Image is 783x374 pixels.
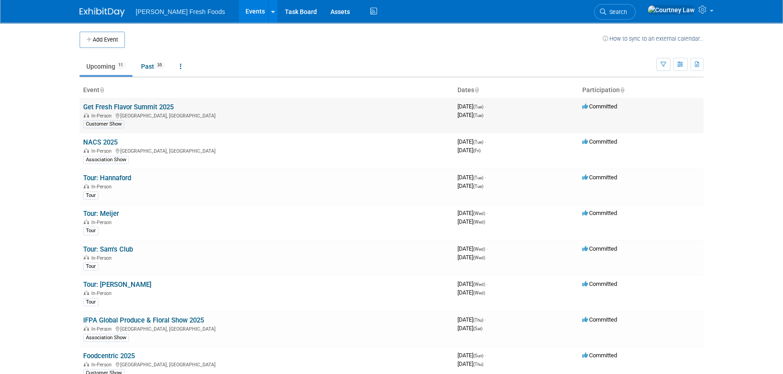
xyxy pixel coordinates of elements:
div: [GEOGRAPHIC_DATA], [GEOGRAPHIC_DATA] [83,147,450,154]
a: Tour: [PERSON_NAME] [83,280,151,289]
span: [DATE] [458,352,486,359]
span: Committed [582,245,617,252]
span: [DATE] [458,289,485,296]
a: Tour: Sam's Club [83,245,133,253]
div: Association Show [83,156,129,164]
span: - [485,138,486,145]
span: (Tue) [473,175,483,180]
span: Committed [582,316,617,323]
a: Past35 [134,58,171,75]
span: Search [606,9,627,15]
th: Event [80,83,454,98]
span: (Thu) [473,318,483,323]
div: Tour [83,227,99,235]
a: Get Fresh Flavor Summit 2025 [83,103,174,111]
span: Committed [582,280,617,287]
span: [DATE] [458,360,483,367]
span: In-Person [91,220,114,225]
span: [PERSON_NAME] Fresh Foods [136,8,225,15]
a: How to sync to an external calendar... [603,35,703,42]
span: [DATE] [458,112,483,118]
a: Search [594,4,636,20]
span: In-Person [91,326,114,332]
span: [DATE] [458,138,486,145]
span: (Wed) [473,247,485,252]
a: Upcoming11 [80,58,132,75]
th: Participation [579,83,703,98]
span: (Wed) [473,290,485,295]
th: Dates [454,83,579,98]
div: [GEOGRAPHIC_DATA], [GEOGRAPHIC_DATA] [83,325,450,332]
a: Foodcentric 2025 [83,352,135,360]
span: (Wed) [473,282,485,287]
img: In-Person Event [84,290,89,295]
span: [DATE] [458,103,486,110]
img: In-Person Event [84,113,89,117]
div: [GEOGRAPHIC_DATA], [GEOGRAPHIC_DATA] [83,360,450,368]
span: [DATE] [458,254,485,261]
span: - [485,352,486,359]
a: IFPA Global Produce & Floral Show 2025 [83,316,204,324]
a: NACS 2025 [83,138,118,146]
span: In-Person [91,362,114,368]
span: 35 [155,62,165,69]
img: In-Person Event [84,255,89,260]
span: - [485,316,486,323]
span: [DATE] [458,316,486,323]
div: Tour [83,298,99,306]
span: In-Person [91,290,114,296]
a: Sort by Event Name [99,86,104,93]
span: (Tue) [473,184,483,189]
a: Tour: Hannaford [83,174,131,182]
span: (Tue) [473,140,483,145]
span: (Sat) [473,326,482,331]
span: [DATE] [458,218,485,225]
a: Tour: Meijer [83,210,119,218]
span: (Tue) [473,104,483,109]
span: Committed [582,174,617,181]
span: (Tue) [473,113,483,118]
span: [DATE] [458,280,488,287]
span: [DATE] [458,147,481,154]
span: In-Person [91,113,114,119]
span: - [486,245,488,252]
span: Committed [582,138,617,145]
a: Sort by Participation Type [620,86,624,93]
span: In-Person [91,184,114,190]
span: - [486,280,488,287]
span: - [486,210,488,216]
div: [GEOGRAPHIC_DATA], [GEOGRAPHIC_DATA] [83,112,450,119]
span: Committed [582,103,617,110]
div: Tour [83,262,99,271]
span: - [485,174,486,181]
span: (Wed) [473,255,485,260]
span: In-Person [91,255,114,261]
span: [DATE] [458,245,488,252]
span: - [485,103,486,110]
img: ExhibitDay [80,8,125,17]
span: (Sun) [473,353,483,358]
span: (Wed) [473,211,485,216]
span: Committed [582,352,617,359]
span: 11 [116,62,126,69]
span: (Fri) [473,148,481,153]
img: In-Person Event [84,148,89,153]
img: In-Person Event [84,184,89,188]
img: In-Person Event [84,326,89,331]
img: Courtney Law [647,5,695,15]
div: Association Show [83,334,129,342]
span: [DATE] [458,210,488,216]
span: [DATE] [458,182,483,189]
span: [DATE] [458,174,486,181]
div: Tour [83,192,99,200]
img: In-Person Event [84,220,89,224]
span: Committed [582,210,617,216]
a: Sort by Start Date [474,86,479,93]
span: In-Person [91,148,114,154]
img: In-Person Event [84,362,89,366]
span: (Thu) [473,362,483,367]
span: [DATE] [458,325,482,332]
button: Add Event [80,32,125,48]
span: (Wed) [473,220,485,224]
div: Customer Show [83,120,124,128]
